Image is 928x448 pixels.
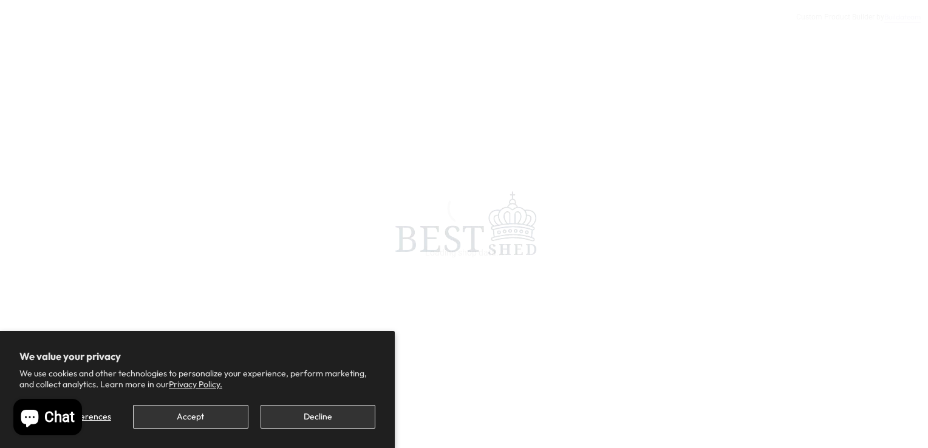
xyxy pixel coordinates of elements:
[169,379,222,390] a: Privacy Policy.
[19,350,375,362] h2: We value your privacy
[133,405,248,429] button: Accept
[19,368,375,390] p: We use cookies and other technologies to personalize your experience, perform marketing, and coll...
[10,399,86,438] inbox-online-store-chat: Shopify online store chat
[261,405,375,429] button: Decline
